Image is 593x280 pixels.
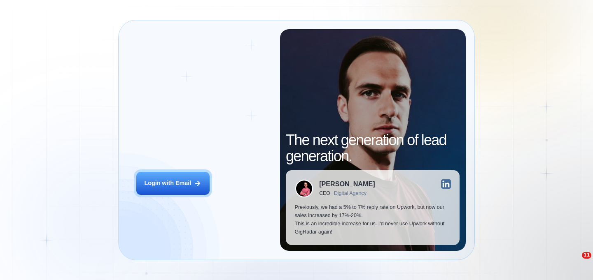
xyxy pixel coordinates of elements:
div: Login with Email [144,179,191,187]
div: CEO [319,190,330,196]
button: Login with Email [136,172,210,195]
iframe: Intercom live chat [565,252,585,272]
h2: The next generation of lead generation. [286,132,460,164]
div: [PERSON_NAME] [319,180,375,187]
p: Previously, we had a 5% to 7% reply rate on Upwork, but now our sales increased by 17%-20%. This ... [295,204,451,236]
div: Digital Agency [334,190,367,196]
span: 11 [582,252,591,259]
